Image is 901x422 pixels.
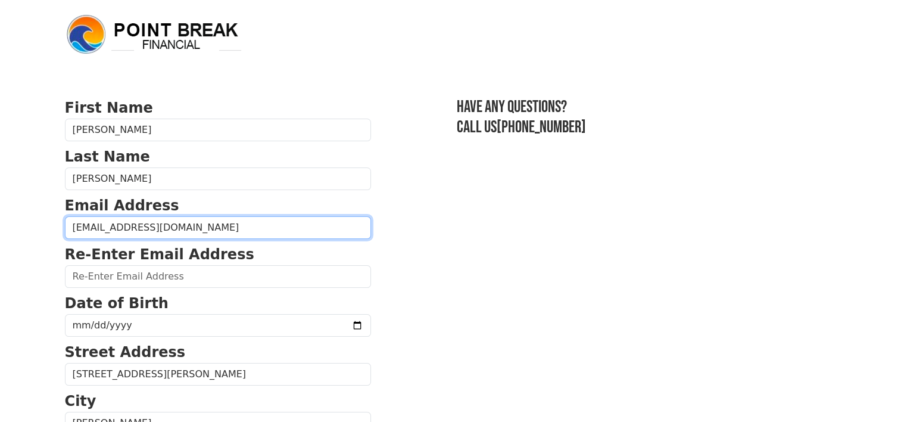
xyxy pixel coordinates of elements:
input: First Name [65,119,371,141]
strong: City [65,393,96,409]
input: Re-Enter Email Address [65,265,371,288]
strong: First Name [65,100,153,116]
a: [PHONE_NUMBER] [497,117,586,137]
strong: Re-Enter Email Address [65,246,254,263]
strong: Email Address [65,197,179,214]
img: logo.png [65,13,244,56]
input: Email Address [65,216,371,239]
h3: Call us [457,117,837,138]
strong: Street Address [65,344,186,361]
strong: Last Name [65,148,150,165]
input: Last Name [65,167,371,190]
input: Street Address [65,363,371,386]
strong: Date of Birth [65,295,169,312]
h3: Have any questions? [457,97,837,117]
